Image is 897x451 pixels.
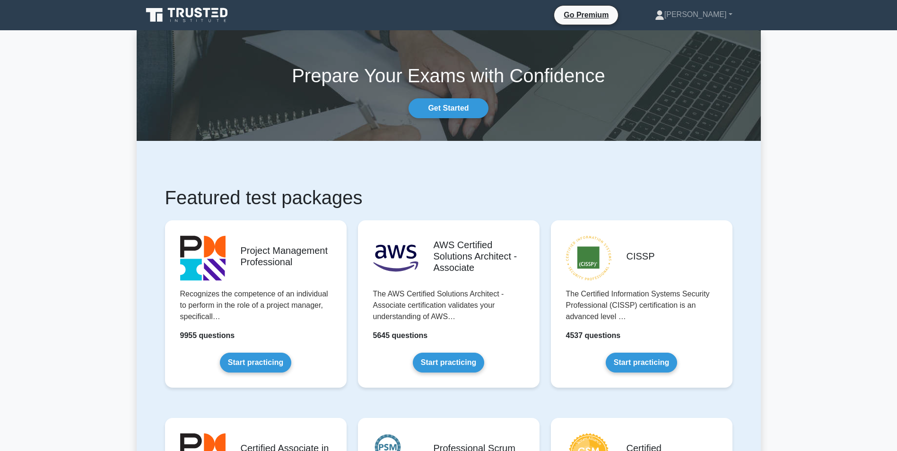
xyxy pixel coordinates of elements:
h1: Featured test packages [165,186,732,209]
a: Get Started [409,98,488,118]
a: Go Premium [558,9,614,21]
a: Start practicing [606,353,677,373]
a: Start practicing [220,353,291,373]
h1: Prepare Your Exams with Confidence [137,64,761,87]
a: [PERSON_NAME] [632,5,755,24]
a: Start practicing [413,353,484,373]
